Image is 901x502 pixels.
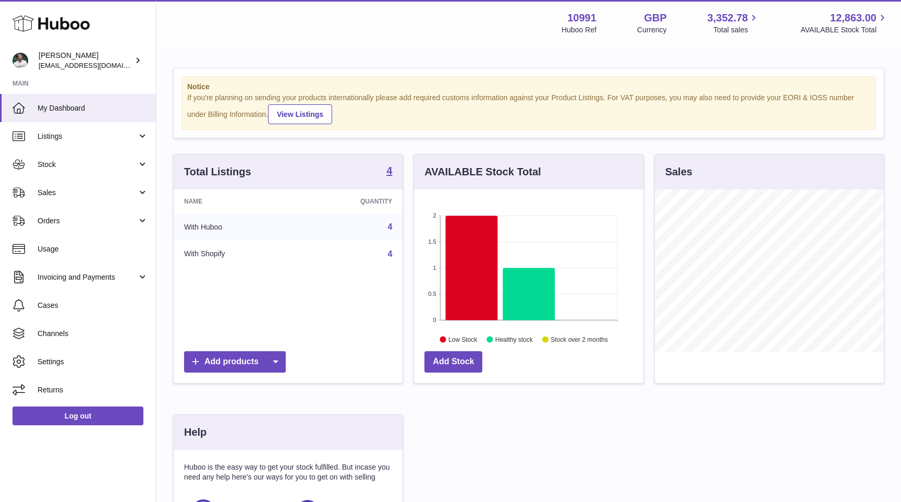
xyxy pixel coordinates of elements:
span: Usage [38,244,148,254]
text: 2 [433,212,436,219]
span: Cases [38,301,148,310]
span: Channels [38,329,148,339]
text: 0 [433,317,436,323]
td: With Huboo [174,213,297,241]
span: AVAILABLE Stock Total [800,25,888,35]
span: Settings [38,357,148,367]
text: 1 [433,265,436,271]
th: Quantity [297,189,403,213]
a: 3,352.78 Total sales [708,11,760,35]
div: If you're planning on sending your products internationally please add required customs informati... [187,93,870,124]
text: Low Stock [448,336,478,343]
img: timshieff@gmail.com [13,53,28,68]
div: Currency [637,25,667,35]
a: 4 [386,165,392,178]
strong: GBP [644,11,666,25]
text: 1.5 [429,238,436,245]
strong: Notice [187,82,870,92]
strong: 10991 [567,11,596,25]
a: 4 [387,249,392,258]
span: 3,352.78 [708,11,748,25]
th: Name [174,189,297,213]
span: Stock [38,160,137,170]
a: Add Stock [424,351,482,373]
span: My Dashboard [38,103,148,113]
span: Listings [38,132,137,141]
p: Huboo is the easy way to get your stock fulfilled. But incase you need any help here's our ways f... [184,462,392,482]
span: Returns [38,385,148,395]
text: Stock over 2 months [551,336,608,343]
span: Invoicing and Payments [38,272,137,282]
a: 4 [387,222,392,231]
span: Total sales [713,25,760,35]
a: Log out [13,407,143,425]
h3: AVAILABLE Stock Total [424,165,541,179]
span: Sales [38,188,137,198]
td: With Shopify [174,241,297,268]
a: Add products [184,351,286,373]
text: Healthy stock [495,336,533,343]
span: [EMAIL_ADDRESS][DOMAIN_NAME] [39,61,153,69]
h3: Total Listings [184,165,251,179]
span: 12,863.00 [830,11,876,25]
div: [PERSON_NAME] [39,51,132,70]
strong: 4 [386,165,392,176]
text: 0.5 [429,291,436,297]
h3: Help [184,425,206,439]
h3: Sales [665,165,692,179]
span: Orders [38,216,137,226]
div: Huboo Ref [562,25,596,35]
a: View Listings [268,104,332,124]
a: 12,863.00 AVAILABLE Stock Total [800,11,888,35]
